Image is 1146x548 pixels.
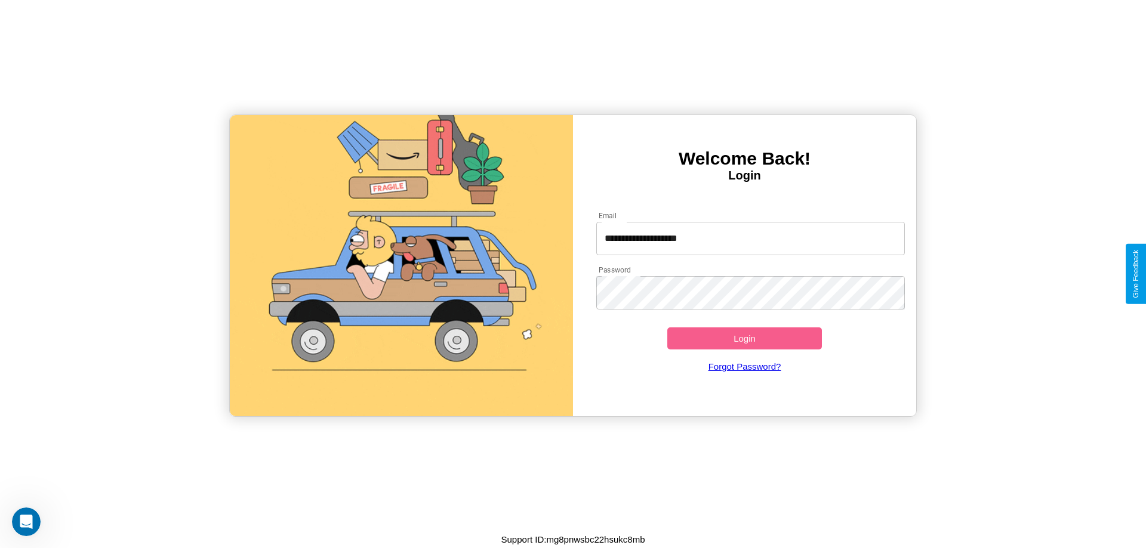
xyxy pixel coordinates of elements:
iframe: Intercom live chat [12,507,41,536]
p: Support ID: mg8pnwsbc22hsukc8mb [501,531,645,547]
button: Login [667,327,822,349]
label: Email [599,210,617,221]
a: Forgot Password? [590,349,899,383]
div: Give Feedback [1132,250,1140,298]
label: Password [599,265,630,275]
h4: Login [573,169,916,182]
h3: Welcome Back! [573,148,916,169]
img: gif [230,115,573,416]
